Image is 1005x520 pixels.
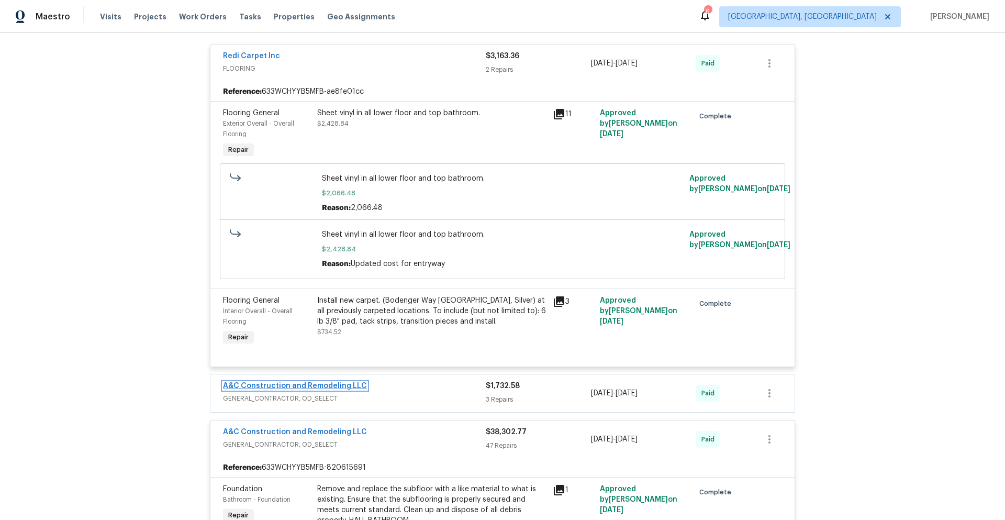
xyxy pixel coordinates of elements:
[223,382,367,390] a: A&C Construction and Remodeling LLC
[767,241,790,249] span: [DATE]
[210,458,795,477] div: 633WCHYYB5MFB-820615691
[223,109,280,117] span: Flooring General
[322,204,351,212] span: Reason:
[591,58,638,69] span: -
[223,63,486,74] span: FLOORING
[322,188,684,198] span: $2,066.48
[100,12,121,22] span: Visits
[317,329,341,335] span: $734.52
[317,295,546,327] div: Install new carpet. (Bodenger Way [GEOGRAPHIC_DATA], Silver) at all previously carpeted locations...
[134,12,166,22] span: Projects
[351,260,445,268] span: Updated cost for entryway
[701,58,719,69] span: Paid
[223,462,262,473] b: Reference:
[322,244,684,255] span: $2,428.84
[486,382,520,390] span: $1,732.58
[223,86,262,97] b: Reference:
[322,229,684,240] span: Sheet vinyl in all lower floor and top bathroom.
[616,436,638,443] span: [DATE]
[689,231,790,249] span: Approved by [PERSON_NAME] on
[486,428,527,436] span: $38,302.77
[600,485,677,514] span: Approved by [PERSON_NAME] on
[591,434,638,445] span: -
[553,108,594,120] div: 11
[223,308,293,325] span: Interior Overall - Overall Flooring
[486,52,519,60] span: $3,163.36
[239,13,261,20] span: Tasks
[223,485,262,493] span: Foundation
[486,440,591,451] div: 47 Repairs
[223,428,367,436] a: A&C Construction and Remodeling LLC
[224,145,253,155] span: Repair
[223,297,280,304] span: Flooring General
[317,120,349,127] span: $2,428.84
[701,388,719,399] span: Paid
[767,185,790,193] span: [DATE]
[699,111,735,121] span: Complete
[223,439,486,450] span: GENERAL_CONTRACTOR, OD_SELECT
[223,393,486,404] span: GENERAL_CONTRACTOR, OD_SELECT
[616,60,638,67] span: [DATE]
[553,484,594,496] div: 1
[600,318,623,325] span: [DATE]
[591,390,613,397] span: [DATE]
[591,436,613,443] span: [DATE]
[223,496,291,503] span: Bathroom - Foundation
[699,298,735,309] span: Complete
[351,204,383,212] span: 2,066.48
[728,12,877,22] span: [GEOGRAPHIC_DATA], [GEOGRAPHIC_DATA]
[591,60,613,67] span: [DATE]
[553,295,594,308] div: 3
[704,6,711,17] div: 6
[486,64,591,75] div: 2 Repairs
[699,487,735,497] span: Complete
[600,506,623,514] span: [DATE]
[701,434,719,445] span: Paid
[926,12,989,22] span: [PERSON_NAME]
[223,120,294,137] span: Exterior Overall - Overall Flooring
[179,12,227,22] span: Work Orders
[36,12,70,22] span: Maestro
[486,394,591,405] div: 3 Repairs
[224,332,253,342] span: Repair
[600,109,677,138] span: Approved by [PERSON_NAME] on
[223,52,280,60] a: Redi Carpet Inc
[322,173,684,184] span: Sheet vinyl in all lower floor and top bathroom.
[210,82,795,101] div: 633WCHYYB5MFB-ae8fe01cc
[689,175,790,193] span: Approved by [PERSON_NAME] on
[591,388,638,399] span: -
[317,108,546,118] div: Sheet vinyl in all lower floor and top bathroom.
[327,12,395,22] span: Geo Assignments
[274,12,315,22] span: Properties
[600,130,623,138] span: [DATE]
[616,390,638,397] span: [DATE]
[600,297,677,325] span: Approved by [PERSON_NAME] on
[322,260,351,268] span: Reason:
